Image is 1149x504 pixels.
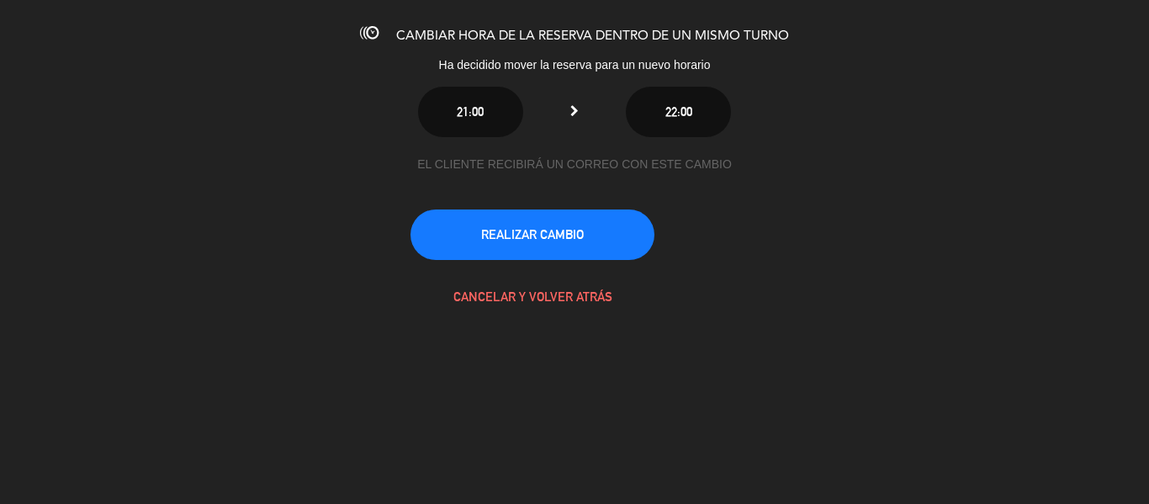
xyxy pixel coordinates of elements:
span: CAMBIAR HORA DE LA RESERVA DENTRO DE UN MISMO TURNO [396,29,789,43]
span: 21:00 [457,104,484,119]
button: CANCELAR Y VOLVER ATRÁS [410,272,654,322]
div: EL CLIENTE RECIBIRÁ UN CORREO CON ESTE CAMBIO [410,155,739,174]
div: Ha decidido mover la reserva para un nuevo horario [297,56,852,75]
button: 22:00 [626,87,731,137]
button: REALIZAR CAMBIO [410,210,654,260]
span: 22:00 [665,104,692,119]
button: 21:00 [418,87,523,137]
